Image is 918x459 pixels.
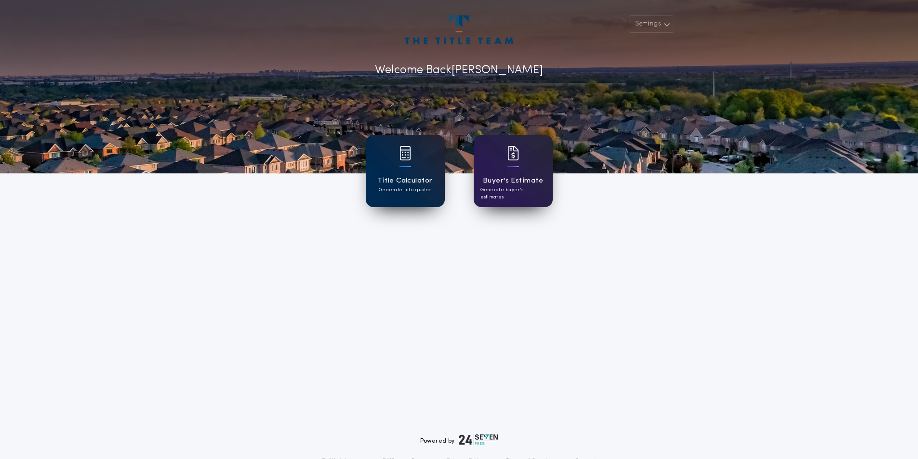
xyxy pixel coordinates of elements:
h1: Title Calculator [377,175,432,186]
p: Welcome Back [PERSON_NAME] [375,62,543,79]
img: account-logo [405,15,513,44]
a: card iconBuyer's EstimateGenerate buyer's estimates [474,135,553,207]
a: card iconTitle CalculatorGenerate title quotes [366,135,445,207]
h1: Buyer's Estimate [483,175,543,186]
img: card icon [507,146,519,160]
p: Generate buyer's estimates [480,186,546,201]
img: logo [459,434,498,446]
p: Generate title quotes [379,186,431,194]
div: Powered by [420,434,498,446]
img: card icon [399,146,411,160]
button: Settings [629,15,674,33]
